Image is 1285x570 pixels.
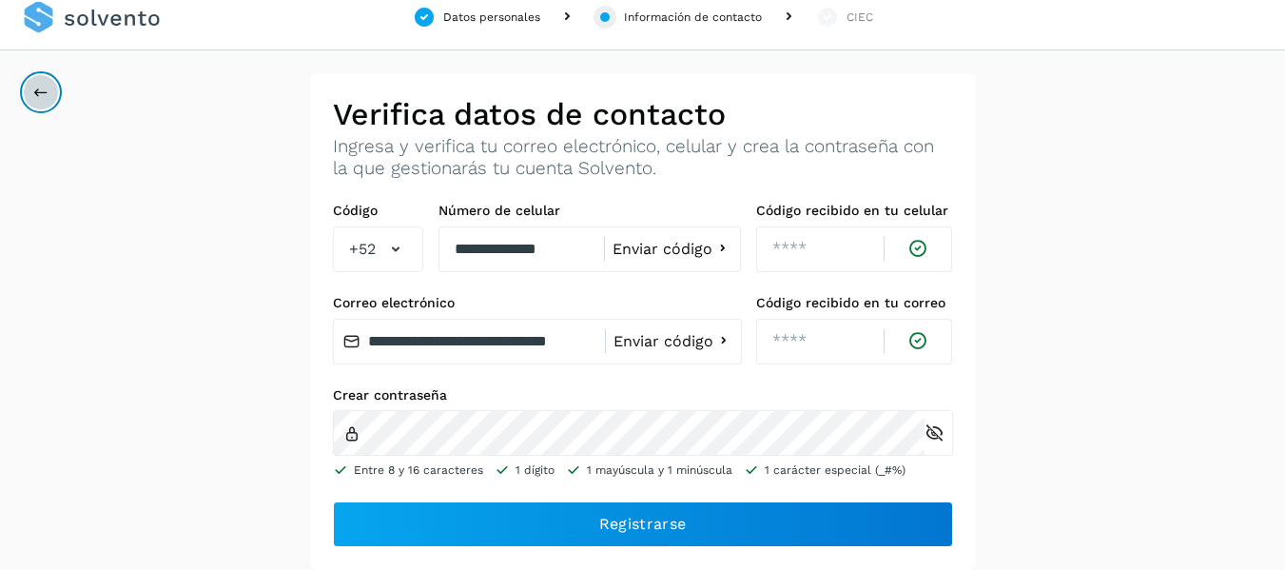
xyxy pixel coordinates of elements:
h2: Verifica datos de contacto [333,96,953,132]
button: Registrarse [333,501,953,547]
p: Ingresa y verifica tu correo electrónico, celular y crea la contraseña con la que gestionarás tu ... [333,136,953,180]
span: Enviar código [613,242,712,257]
button: Enviar código [613,239,732,259]
li: 1 dígito [495,462,555,479]
li: 1 mayúscula y 1 minúscula [566,462,732,479]
label: Correo electrónico [333,295,741,311]
div: Información de contacto [624,9,762,26]
label: Crear contraseña [333,387,953,403]
li: 1 carácter especial (_#%) [744,462,905,479]
label: Número de celular [438,203,741,219]
label: Código recibido en tu correo [756,295,953,311]
div: Datos personales [443,9,540,26]
li: Entre 8 y 16 caracteres [333,462,483,479]
span: Registrarse [599,514,686,535]
span: Enviar código [613,334,713,349]
span: +52 [349,238,376,261]
label: Código [333,203,423,219]
label: Código recibido en tu celular [756,203,953,219]
div: CIEC [847,9,873,26]
button: Enviar código [613,331,733,351]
